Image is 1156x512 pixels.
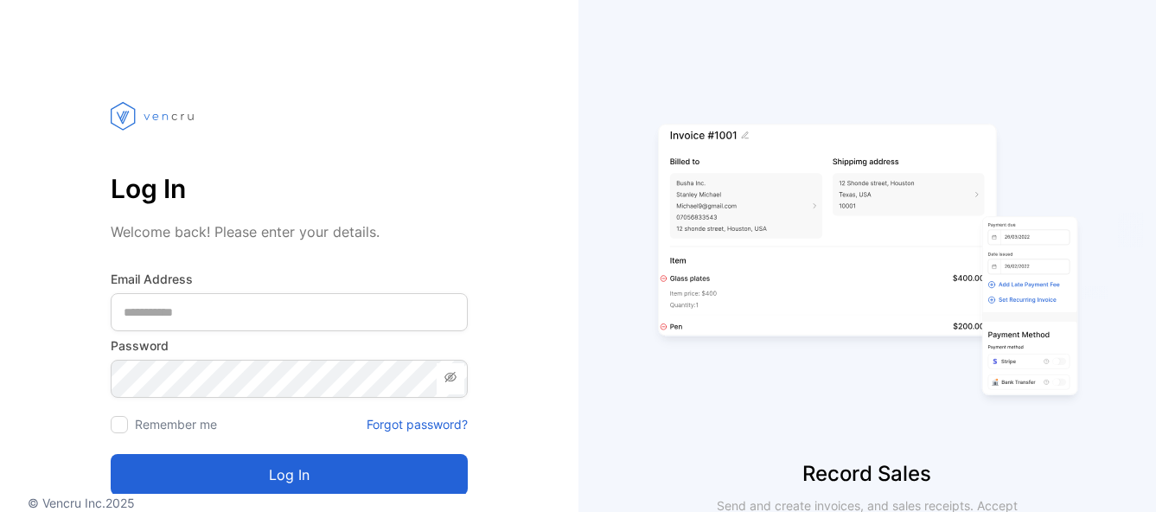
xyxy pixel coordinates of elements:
label: Email Address [111,270,468,288]
p: Log In [111,168,468,209]
label: Password [111,336,468,355]
p: Welcome back! Please enter your details. [111,221,468,242]
img: slider image [651,69,1083,458]
img: vencru logo [111,69,197,163]
button: Log in [111,454,468,496]
label: Remember me [135,417,217,432]
a: Forgot password? [367,415,468,433]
